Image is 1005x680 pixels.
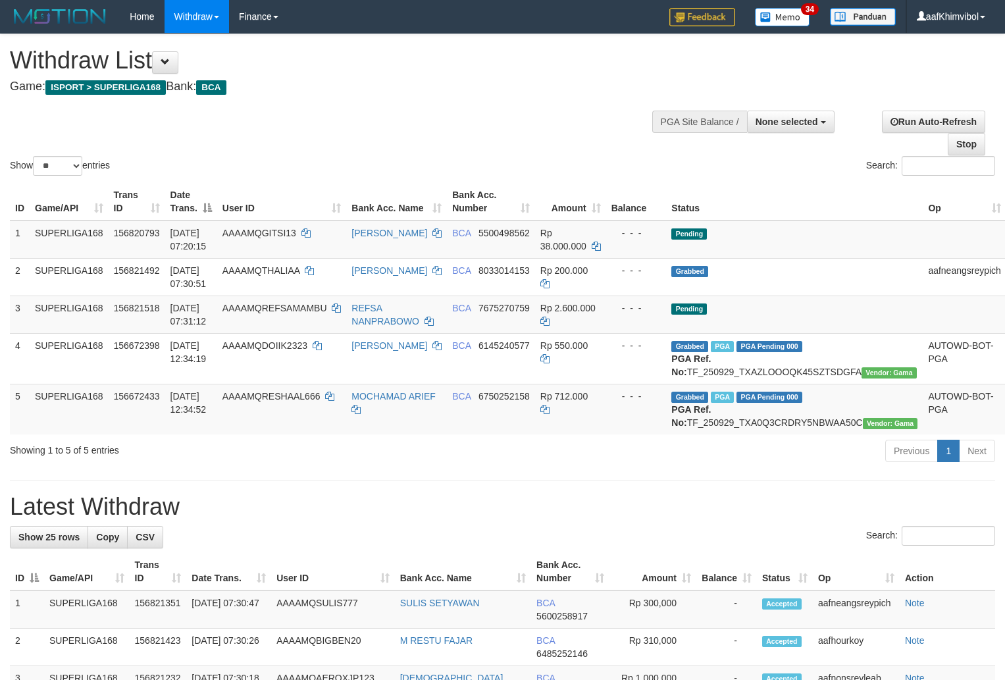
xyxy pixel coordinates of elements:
[452,228,471,238] span: BCA
[609,590,696,629] td: Rp 300,000
[30,333,109,384] td: SUPERLIGA168
[10,590,44,629] td: 1
[351,265,427,276] a: [PERSON_NAME]
[10,80,657,93] h4: Game: Bank:
[114,303,160,313] span: 156821518
[170,265,207,289] span: [DATE] 07:30:51
[452,265,471,276] span: BCA
[666,384,923,434] td: TF_250929_TXA0Q3CRDRY5NBWAA50C
[351,228,427,238] a: [PERSON_NAME]
[10,221,30,259] td: 1
[10,629,44,666] td: 2
[10,333,30,384] td: 4
[478,303,530,313] span: Copy 7675270759 to clipboard
[400,635,473,646] a: M RESTU FAJAR
[96,532,119,542] span: Copy
[757,553,813,590] th: Status: activate to sort column ascending
[30,296,109,333] td: SUPERLIGA168
[652,111,747,133] div: PGA Site Balance /
[540,391,588,402] span: Rp 712.000
[30,384,109,434] td: SUPERLIGA168
[863,418,918,429] span: Vendor URL: https://trx31.1velocity.biz
[611,339,661,352] div: - - -
[711,341,734,352] span: Marked by aafsoycanthlai
[170,340,207,364] span: [DATE] 12:34:19
[452,391,471,402] span: BCA
[830,8,896,26] img: panduan.png
[540,340,588,351] span: Rp 550.000
[862,367,917,379] span: Vendor URL: https://trx31.1velocity.biz
[813,590,900,629] td: aafneangsreypich
[271,553,395,590] th: User ID: activate to sort column ascending
[44,553,130,590] th: Game/API: activate to sort column ascending
[170,303,207,327] span: [DATE] 07:31:12
[736,341,802,352] span: PGA Pending
[186,629,271,666] td: [DATE] 07:30:26
[813,629,900,666] td: aafhourkoy
[170,228,207,251] span: [DATE] 07:20:15
[606,183,667,221] th: Balance
[10,7,110,26] img: MOTION_logo.png
[30,258,109,296] td: SUPERLIGA168
[902,526,995,546] input: Search:
[10,553,44,590] th: ID: activate to sort column descending
[395,553,531,590] th: Bank Acc. Name: activate to sort column ascending
[478,391,530,402] span: Copy 6750252158 to clipboard
[127,526,163,548] a: CSV
[762,636,802,647] span: Accepted
[10,258,30,296] td: 2
[611,226,661,240] div: - - -
[222,228,296,238] span: AAAAMQGITSI13
[10,438,409,457] div: Showing 1 to 5 of 5 entries
[351,391,436,402] a: MOCHAMAD ARIEF
[400,598,480,608] a: SULIS SETYAWAN
[45,80,166,95] span: ISPORT > SUPERLIGA168
[536,611,588,621] span: Copy 5600258917 to clipboard
[535,183,606,221] th: Amount: activate to sort column ascending
[959,440,995,462] a: Next
[44,590,130,629] td: SUPERLIGA168
[900,553,995,590] th: Action
[114,228,160,238] span: 156820793
[186,590,271,629] td: [DATE] 07:30:47
[711,392,734,403] span: Marked by aafsoycanthlai
[222,340,307,351] span: AAAAMQDOIIK2323
[611,301,661,315] div: - - -
[540,228,586,251] span: Rp 38.000.000
[10,183,30,221] th: ID
[948,133,985,155] a: Stop
[882,111,985,133] a: Run Auto-Refresh
[478,228,530,238] span: Copy 5500498562 to clipboard
[452,303,471,313] span: BCA
[186,553,271,590] th: Date Trans.: activate to sort column ascending
[671,303,707,315] span: Pending
[747,111,835,133] button: None selected
[478,265,530,276] span: Copy 8033014153 to clipboard
[109,183,165,221] th: Trans ID: activate to sort column ascending
[44,629,130,666] td: SUPERLIGA168
[736,392,802,403] span: PGA Pending
[10,494,995,520] h1: Latest Withdraw
[536,648,588,659] span: Copy 6485252146 to clipboard
[540,265,588,276] span: Rp 200.000
[130,629,187,666] td: 156821423
[346,183,447,221] th: Bank Acc. Name: activate to sort column ascending
[30,183,109,221] th: Game/API: activate to sort column ascending
[540,303,596,313] span: Rp 2.600.000
[10,526,88,548] a: Show 25 rows
[10,156,110,176] label: Show entries
[10,384,30,434] td: 5
[671,404,711,428] b: PGA Ref. No:
[671,353,711,377] b: PGA Ref. No:
[905,598,925,608] a: Note
[447,183,535,221] th: Bank Acc. Number: activate to sort column ascending
[866,156,995,176] label: Search:
[478,340,530,351] span: Copy 6145240577 to clipboard
[671,341,708,352] span: Grabbed
[222,391,321,402] span: AAAAMQRESHAAL666
[609,553,696,590] th: Amount: activate to sort column ascending
[671,266,708,277] span: Grabbed
[217,183,346,221] th: User ID: activate to sort column ascending
[114,340,160,351] span: 156672398
[696,590,757,629] td: -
